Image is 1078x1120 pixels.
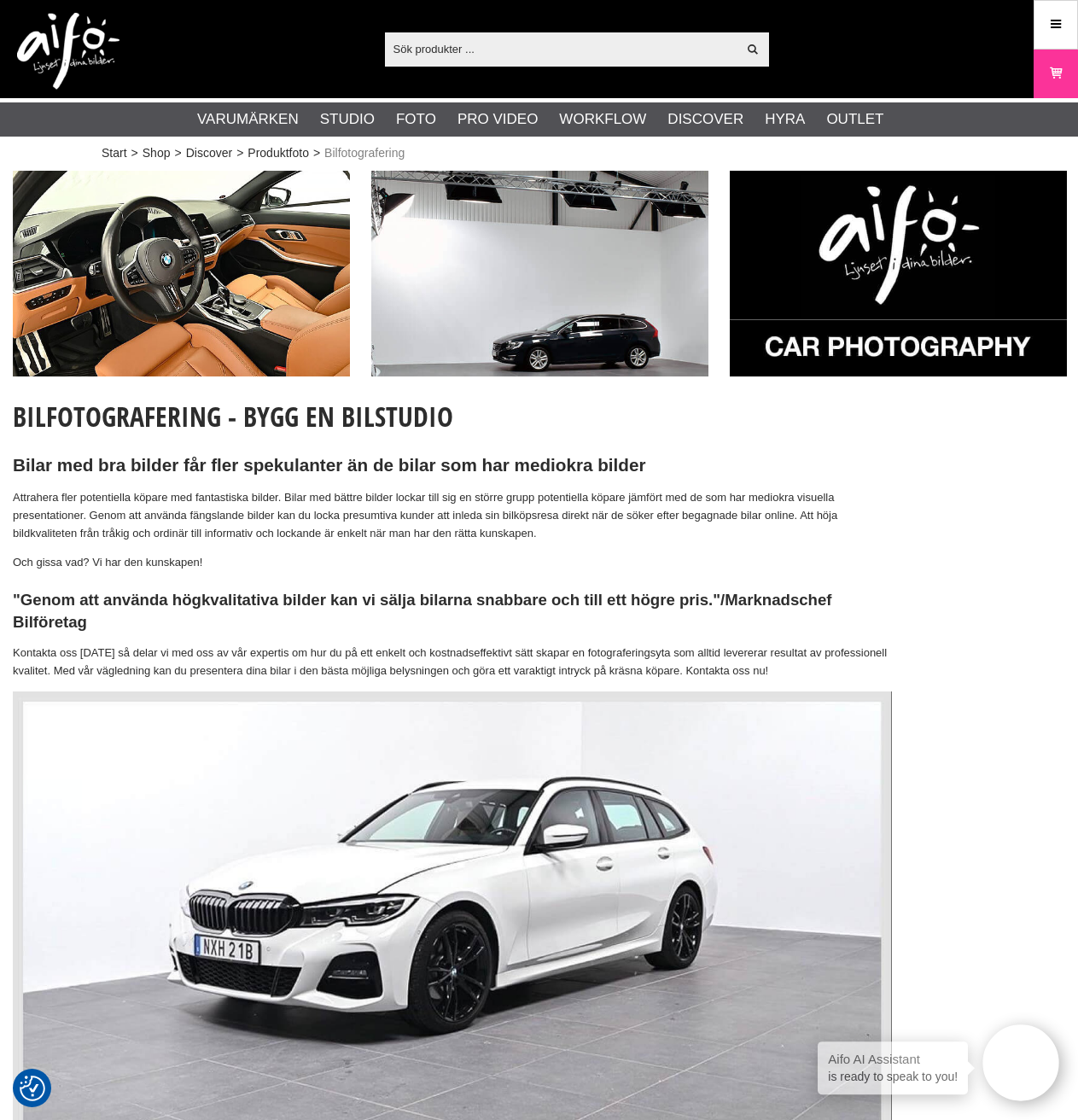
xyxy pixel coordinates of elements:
[13,645,892,680] p: Kontakta oss [DATE] så delar vi med oss av vår expertis om hur du på ett enkelt och kostnadseffek...
[13,171,350,376] img: Annons:001 ban-learn-carphotography-001.jpg
[174,144,181,162] span: >
[143,144,171,162] a: Shop
[371,171,708,376] img: Annons:002 ban-learn-carphotography-002.jpg
[186,144,232,162] a: Discover
[236,144,243,162] span: >
[730,171,1067,376] img: Annons:003 ban-learn-carphotography-text.jpg
[667,108,743,131] a: Discover
[313,144,320,162] span: >
[385,36,737,61] input: Sök produkter ...
[13,554,892,572] p: Och gissa vad? Vi har den kunskapen!
[324,144,405,162] span: Bilfotografering
[765,108,805,131] a: Hyra
[320,108,375,131] a: Studio
[826,108,883,131] a: Outlet
[13,453,892,478] h2: Bilar med bra bilder får fler spekulanter än de bilar som har mediokra bilder
[457,108,538,131] a: Pro Video
[396,108,436,131] a: Foto
[131,144,138,162] span: >
[20,1073,45,1104] button: Samtyckesinställningar
[197,108,299,131] a: Varumärken
[20,1076,45,1101] img: Revisit consent button
[13,589,892,633] h3: "Genom att använda högkvalitativa bilder kan vi sälja bilarna snabbare och till ett högre pris."/...
[13,489,892,542] p: Attrahera fler potentiella köpare med fantastiska bilder. Bilar med bättre bilder lockar till sig...
[248,144,309,162] a: Produktfoto
[17,13,119,90] img: logo.png
[13,398,892,435] h1: Bilfotografering - Bygg en bilstudio
[818,1041,968,1094] div: is ready to speak to you!
[828,1050,958,1068] h4: Aifo AI Assistant
[559,108,646,131] a: Workflow
[102,144,127,162] a: Start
